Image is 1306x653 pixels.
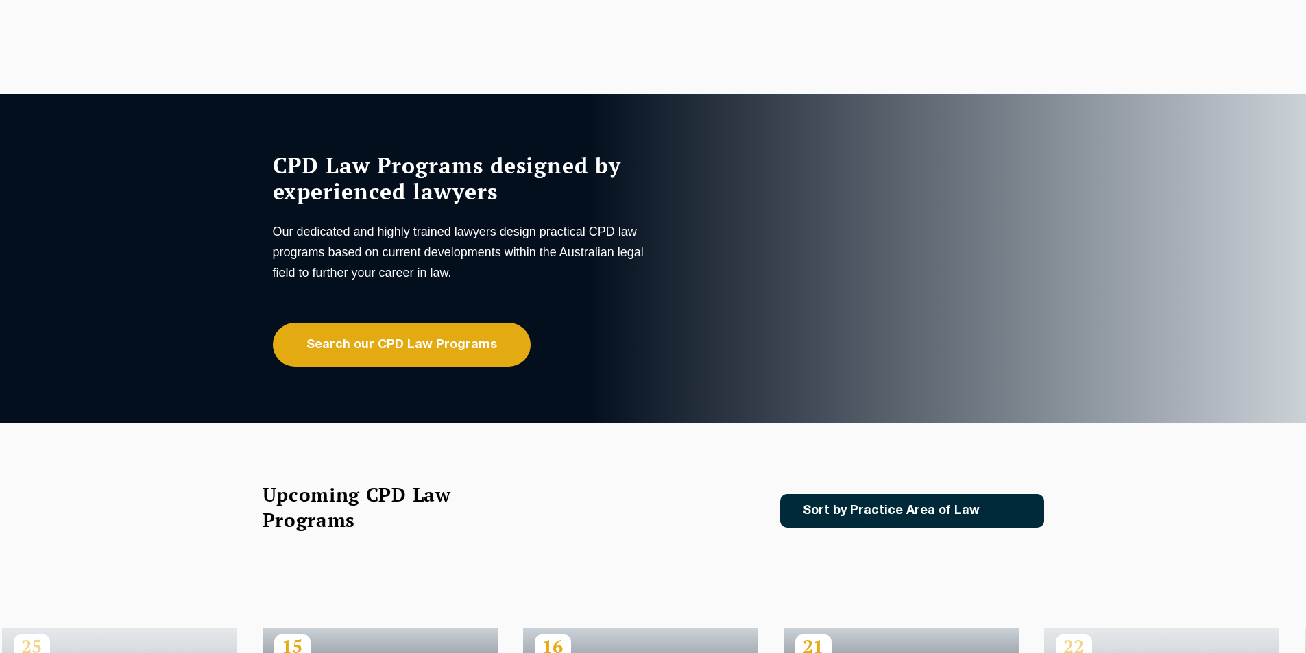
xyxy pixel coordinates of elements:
[1002,505,1017,517] img: Icon
[273,221,650,283] p: Our dedicated and highly trained lawyers design practical CPD law programs based on current devel...
[780,494,1044,528] a: Sort by Practice Area of Law
[263,482,485,532] h2: Upcoming CPD Law Programs
[273,323,531,367] a: Search our CPD Law Programs
[273,152,650,204] h1: CPD Law Programs designed by experienced lawyers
